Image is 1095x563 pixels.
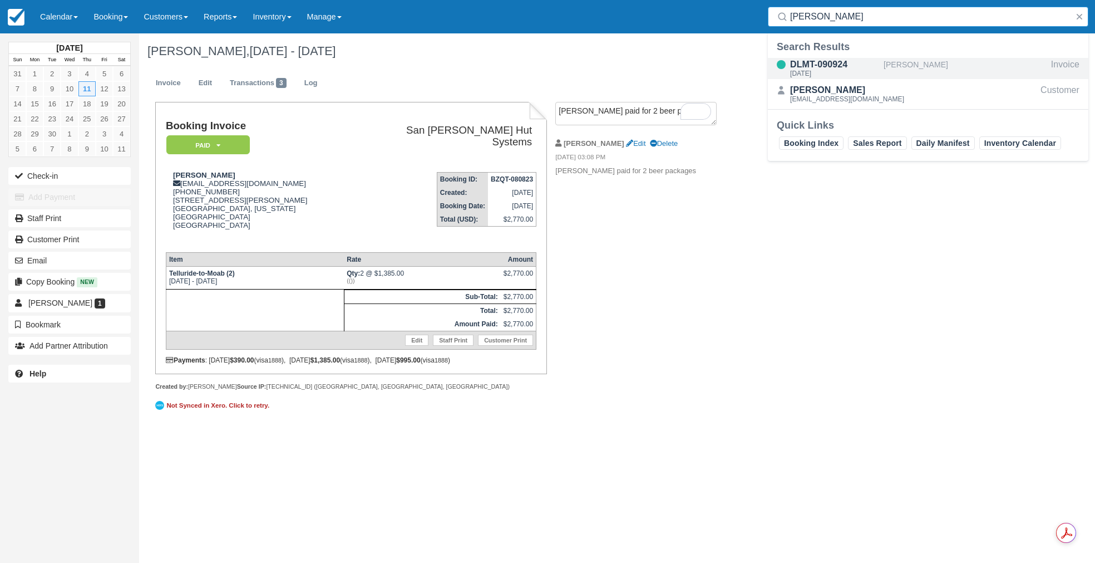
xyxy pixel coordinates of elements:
[8,252,131,270] button: Email
[396,356,420,364] strong: $995.00
[435,357,448,364] small: 1888
[61,111,78,126] a: 24
[8,9,24,26] img: checkfront-main-nav-mini-logo.png
[166,356,205,364] strong: Payments
[790,84,904,97] div: [PERSON_NAME]
[650,139,678,148] a: Delete
[347,277,497,284] em: (())
[190,72,220,94] a: Edit
[790,96,904,102] div: [EMAIL_ADDRESS][DOMAIN_NAME]
[9,54,26,66] th: Sun
[78,54,96,66] th: Thu
[28,298,92,307] span: [PERSON_NAME]
[437,186,488,199] th: Created:
[488,213,536,227] td: $2,770.00
[8,273,131,291] button: Copy Booking New
[166,135,246,155] a: Paid
[166,252,344,266] th: Item
[347,270,360,277] strong: Qty
[405,335,428,346] a: Edit
[43,126,61,141] a: 30
[96,54,113,66] th: Fri
[26,66,43,81] a: 1
[437,173,488,187] th: Booking ID:
[78,96,96,111] a: 18
[113,81,130,96] a: 13
[166,171,365,243] div: [EMAIL_ADDRESS][DOMAIN_NAME] [PHONE_NUMBER] [STREET_ADDRESS][PERSON_NAME] [GEOGRAPHIC_DATA], [US_...
[43,96,61,111] a: 16
[78,66,96,81] a: 4
[564,139,624,148] strong: [PERSON_NAME]
[61,81,78,96] a: 10
[848,136,906,150] a: Sales Report
[61,126,78,141] a: 1
[433,335,473,346] a: Staff Print
[555,166,743,177] p: [PERSON_NAME] paid for 2 beer packages
[78,126,96,141] a: 2
[95,298,105,309] span: 1
[166,356,536,364] div: : [DATE] (visa ), [DATE] (visa ), [DATE] (visa )
[147,72,189,94] a: Invoice
[237,383,267,390] strong: Source IP:
[344,266,500,289] td: 2 @ $1,385.00
[155,399,272,412] a: Not Synced in Xero. Click to retry.
[979,136,1061,150] a: Inventory Calendar
[344,303,500,317] th: Total:
[26,111,43,126] a: 22
[501,303,536,317] td: $2,770.00
[491,175,533,183] strong: BZQT-080823
[369,125,532,148] h2: San [PERSON_NAME] Hut Systems
[296,72,326,94] a: Log
[221,72,295,94] a: Transactions3
[169,270,235,277] strong: Telluride-to-Moab (2)
[113,96,130,111] a: 20
[43,141,61,156] a: 7
[268,357,282,364] small: 1888
[8,231,131,248] a: Customer Print
[173,171,235,179] strong: [PERSON_NAME]
[344,290,500,303] th: Sub-Total:
[8,316,131,334] button: Bookmark
[768,84,1088,105] a: [PERSON_NAME][EMAIL_ADDRESS][DOMAIN_NAME]Customer
[790,70,879,77] div: [DATE]
[26,126,43,141] a: 29
[779,136,844,150] a: Booking Index
[1051,58,1079,79] div: Invoice
[501,317,536,331] td: $2,770.00
[8,167,131,185] button: Check-in
[884,58,1047,79] div: [PERSON_NAME]
[113,126,130,141] a: 4
[43,111,61,126] a: 23
[9,66,26,81] a: 31
[9,141,26,156] a: 5
[790,7,1071,27] input: Search ( / )
[1040,84,1079,105] div: Customer
[501,290,536,303] td: $2,770.00
[249,44,336,58] span: [DATE] - [DATE]
[626,139,645,148] a: Edit
[61,96,78,111] a: 17
[78,111,96,126] a: 25
[9,111,26,126] a: 21
[96,141,113,156] a: 10
[790,58,879,71] div: DLMT-090924
[354,357,367,364] small: 1888
[26,96,43,111] a: 15
[9,96,26,111] a: 14
[77,277,97,287] span: New
[166,120,365,132] h1: Booking Invoice
[478,335,533,346] a: Customer Print
[166,135,250,155] em: Paid
[155,383,546,391] div: [PERSON_NAME] [TECHNICAL_ID] ([GEOGRAPHIC_DATA], [GEOGRAPHIC_DATA], [GEOGRAPHIC_DATA])
[61,66,78,81] a: 3
[56,43,82,52] strong: [DATE]
[768,58,1088,79] a: DLMT-090924[DATE][PERSON_NAME]Invoice
[96,126,113,141] a: 3
[8,365,131,383] a: Help
[43,81,61,96] a: 9
[555,102,717,125] textarea: To enrich screen reader interactions, please activate Accessibility in Grammarly extension settings
[43,66,61,81] a: 2
[78,141,96,156] a: 9
[155,383,188,390] strong: Created by:
[9,126,26,141] a: 28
